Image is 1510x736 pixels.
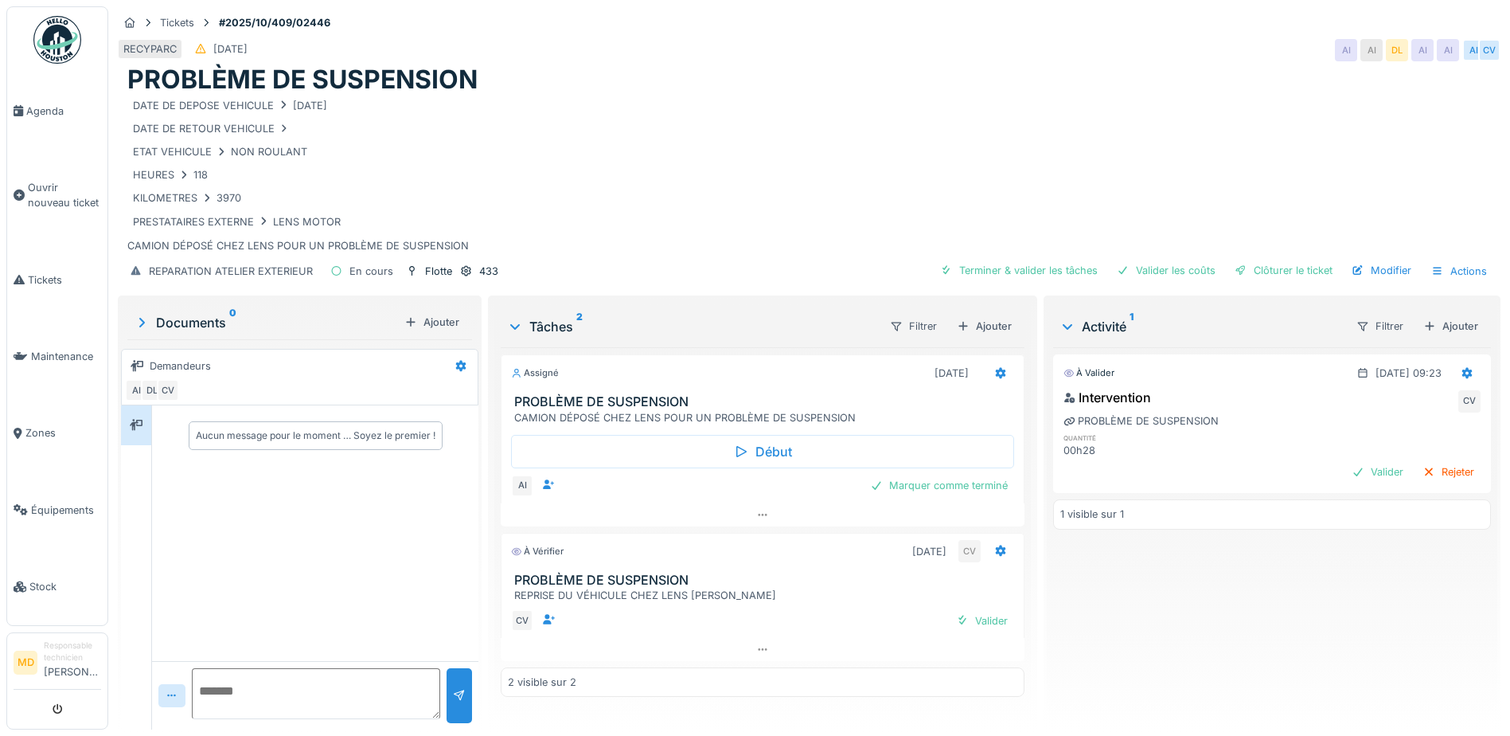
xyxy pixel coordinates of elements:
[141,379,163,401] div: DL
[7,395,107,472] a: Zones
[514,394,1017,409] h3: PROBLÈME DE SUSPENSION
[149,264,313,279] div: REPARATION ATELIER EXTERIEUR
[511,366,559,380] div: Assigné
[1345,461,1410,483] div: Valider
[1478,39,1500,61] div: CV
[511,545,564,558] div: À vérifier
[1060,507,1124,522] div: 1 visible sur 1
[934,260,1104,281] div: Terminer & valider les tâches
[1375,366,1442,381] div: [DATE] 09:23
[123,41,177,57] div: RECYPARC
[33,16,81,64] img: Badge_color-CXgf-gQk.svg
[514,410,1017,425] div: CAMION DÉPOSÉ CHEZ LENS POUR UN PROBLÈME DE SUSPENSION
[7,241,107,318] a: Tickets
[479,264,498,279] div: 433
[157,379,179,401] div: CV
[1335,39,1357,61] div: AI
[14,651,37,675] li: MD
[133,167,208,182] div: HEURES 118
[864,475,1014,496] div: Marquer comme terminé
[133,214,341,229] div: PRESTATAIRES EXTERNE LENS MOTOR
[134,313,398,332] div: Documents
[1462,39,1485,61] div: AI
[127,65,478,95] h1: PROBLÈME DE SUSPENSION
[1059,317,1343,336] div: Activité
[7,72,107,149] a: Agenda
[7,472,107,548] a: Équipements
[150,358,211,374] div: Demandeurs
[398,311,466,333] div: Ajouter
[213,15,337,30] strong: #2025/10/409/02446
[1063,443,1199,458] div: 00h28
[44,640,101,686] li: [PERSON_NAME]
[7,549,107,625] a: Stock
[7,149,107,241] a: Ouvrir nouveau ticket
[1110,260,1222,281] div: Valider les coûts
[950,315,1018,337] div: Ajouter
[1437,39,1459,61] div: AI
[1360,39,1383,61] div: AI
[1411,39,1434,61] div: AI
[1416,461,1481,483] div: Rejeter
[514,573,1017,588] h3: PROBLÈME DE SUSPENSION
[133,190,241,206] div: KILOMETRES 3970
[1228,260,1339,281] div: Clôturer le ticket
[1424,260,1494,283] div: Actions
[1458,390,1481,413] div: CV
[511,435,1014,468] div: Début
[1063,366,1114,380] div: À valider
[1417,315,1485,337] div: Ajouter
[196,429,435,443] div: Aucun message pour le moment … Soyez le premier !
[934,366,969,381] div: [DATE]
[1345,260,1418,281] div: Modifier
[912,544,946,559] div: [DATE]
[950,610,1014,632] div: Valider
[25,425,101,440] span: Zones
[425,264,452,279] div: Flotte
[514,588,1017,603] div: REPRISE DU VÉHICULE CHEZ LENS [PERSON_NAME]
[1130,317,1133,336] sup: 1
[133,121,291,136] div: DATE DE RETOUR VEHICULE
[213,41,248,57] div: [DATE]
[1063,388,1151,407] div: Intervention
[29,579,101,594] span: Stock
[229,313,236,332] sup: 0
[508,675,576,690] div: 2 visible sur 2
[1349,315,1411,338] div: Filtrer
[133,144,307,159] div: ETAT VEHICULE NON ROULANT
[44,640,101,664] div: Responsable technicien
[576,317,583,336] sup: 2
[1063,413,1219,429] div: PROBLÈME DE SUSPENSION
[507,317,876,336] div: Tâches
[31,503,101,518] span: Équipements
[26,104,101,119] span: Agenda
[125,379,147,401] div: AI
[349,264,393,279] div: En cours
[127,96,1491,253] div: CAMION DÉPOSÉ CHEZ LENS POUR UN PROBLÈME DE SUSPENSION
[133,98,327,113] div: DATE DE DEPOSE VEHICULE [DATE]
[1386,39,1408,61] div: DL
[511,609,533,632] div: CV
[511,475,533,497] div: AI
[958,540,981,562] div: CV
[883,315,944,338] div: Filtrer
[160,15,194,30] div: Tickets
[31,349,101,364] span: Maintenance
[14,640,101,690] a: MD Responsable technicien[PERSON_NAME]
[28,180,101,210] span: Ouvrir nouveau ticket
[28,272,101,288] span: Tickets
[1063,433,1199,443] h6: quantité
[7,318,107,394] a: Maintenance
